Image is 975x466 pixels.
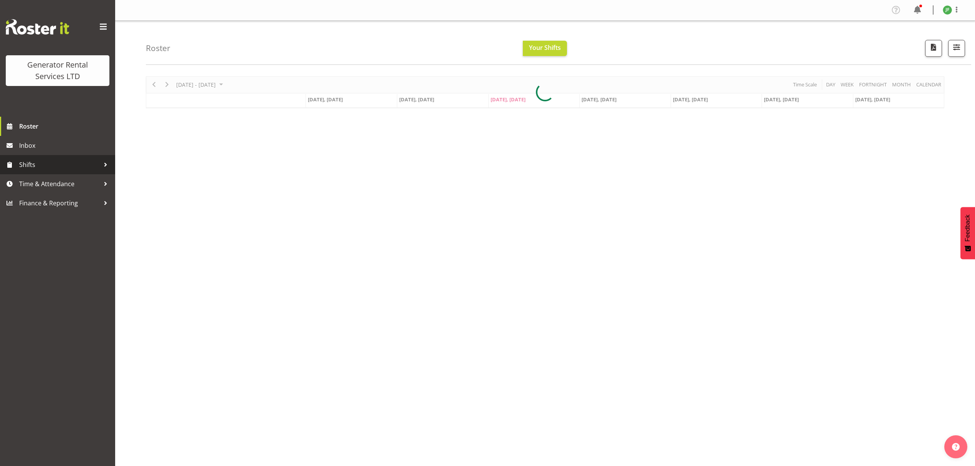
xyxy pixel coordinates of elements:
[925,40,942,57] button: Download a PDF of the roster according to the set date range.
[964,215,971,241] span: Feedback
[529,43,561,52] span: Your Shifts
[19,140,111,151] span: Inbox
[19,159,100,170] span: Shifts
[19,121,111,132] span: Roster
[146,44,170,53] h4: Roster
[19,197,100,209] span: Finance & Reporting
[6,19,69,35] img: Rosterit website logo
[952,443,960,451] img: help-xxl-2.png
[523,41,567,56] button: Your Shifts
[19,178,100,190] span: Time & Attendance
[943,5,952,15] img: jack-ford10538.jpg
[948,40,965,57] button: Filter Shifts
[13,59,102,82] div: Generator Rental Services LTD
[960,207,975,259] button: Feedback - Show survey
